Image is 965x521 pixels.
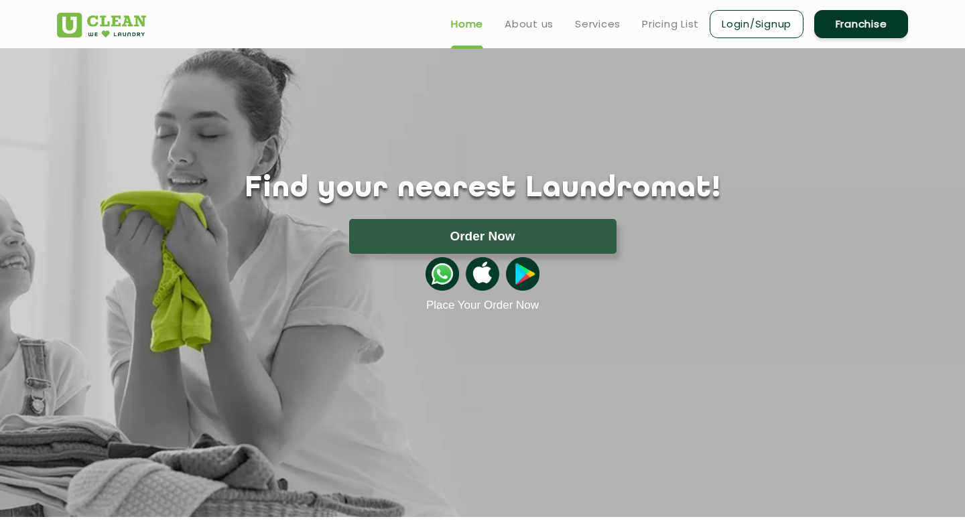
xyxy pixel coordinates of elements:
[710,10,803,38] a: Login/Signup
[451,16,483,32] a: Home
[57,13,146,38] img: UClean Laundry and Dry Cleaning
[47,172,918,206] h1: Find your nearest Laundromat!
[575,16,621,32] a: Services
[466,257,499,291] img: apple-icon.png
[814,10,908,38] a: Franchise
[505,16,554,32] a: About us
[642,16,699,32] a: Pricing List
[426,257,459,291] img: whatsappicon.png
[426,299,539,312] a: Place Your Order Now
[506,257,539,291] img: playstoreicon.png
[349,219,617,254] button: Order Now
